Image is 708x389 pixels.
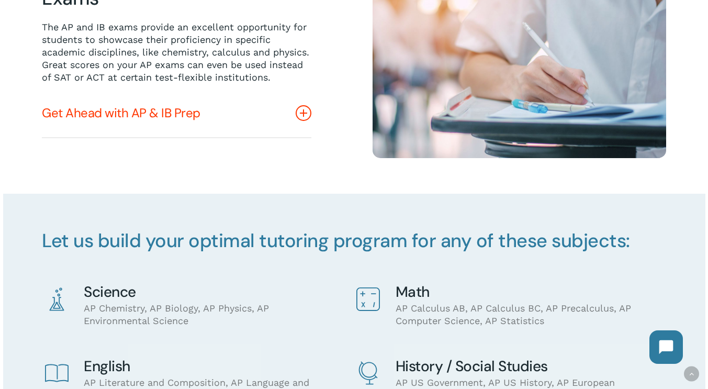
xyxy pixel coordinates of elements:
div: AP Chemistry, AP Biology, AP Physics, AP Environmental Science [84,284,322,327]
h4: Science [84,284,322,300]
span: Let us build your optimal tutoring program for any of these subjects: [42,228,630,253]
a: Get Ahead with AP & IB Prep [42,89,311,137]
h4: Math [396,284,634,300]
div: AP Calculus AB, AP Calculus BC, AP Precalculus, AP Computer Science, AP Statistics [396,284,634,327]
iframe: Chatbot [639,320,693,374]
h4: English [84,359,322,374]
p: The AP and IB exams provide an excellent opportunity for students to showcase their proficiency i... [42,21,311,84]
h4: History / Social Studies [396,359,634,374]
